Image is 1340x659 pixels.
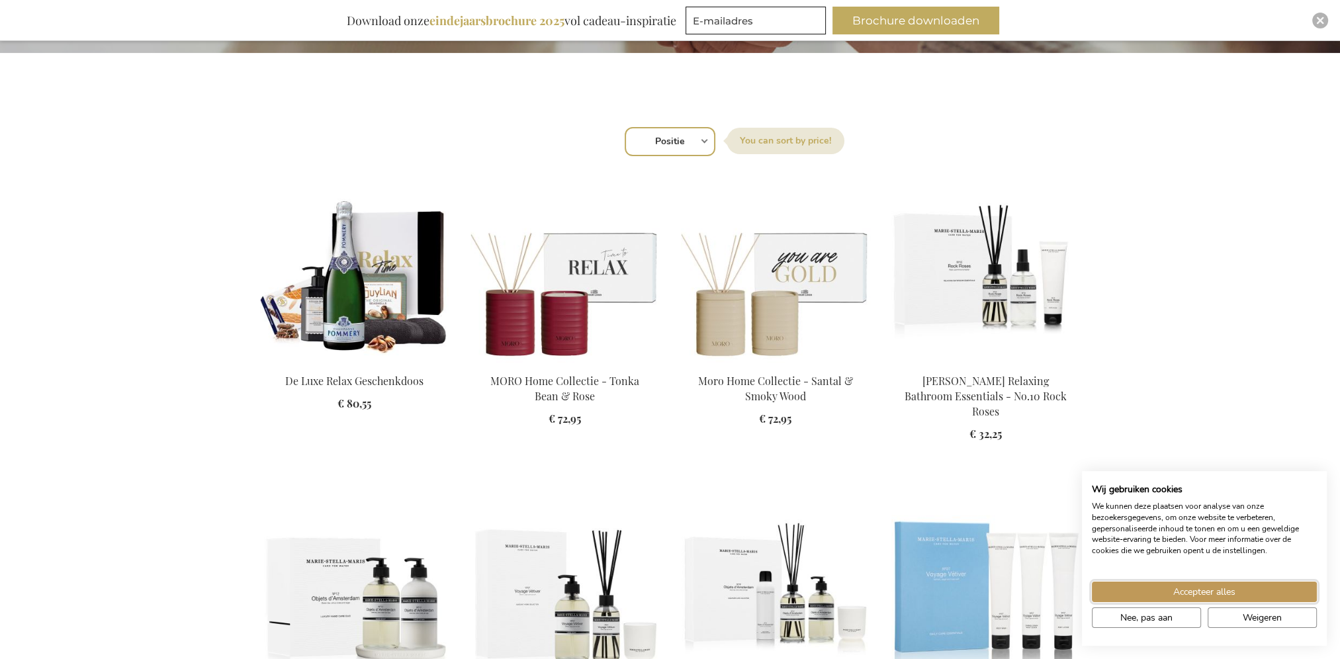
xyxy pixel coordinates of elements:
[470,357,660,370] a: Moro Home Collection - Tonka Bean & Rose
[698,374,853,403] a: Moro Home Collectie - Santal & Smoky Wood
[429,13,564,28] b: eindejaarsbrochure 2025
[686,7,830,38] form: marketing offers and promotions
[681,357,870,370] a: Moro Home Collectie - Santal & Smoky Wood
[727,128,844,154] label: Sorteer op
[1312,13,1328,28] div: Close
[341,7,682,34] div: Download onze vol cadeau-inspiratie
[1243,611,1282,625] span: Weigeren
[285,374,424,388] a: De Luxe Relax Geschenkdoos
[260,357,449,370] a: The Luxury Relax Gift Box
[1173,585,1235,599] span: Accepteer alles
[905,374,1067,418] a: [PERSON_NAME] Relaxing Bathroom Essentials - No.10 Rock Roses
[1120,611,1173,625] span: Nee, pas aan
[1092,501,1317,556] p: We kunnen deze plaatsen voor analyse van onze bezoekersgegevens, om onze website te verbeteren, g...
[1092,484,1317,496] h2: Wij gebruiken cookies
[549,412,581,425] span: € 72,95
[470,177,660,363] img: Moro Home Collection - Tonka Bean & Rose
[681,177,870,363] img: Moro Home Collectie - Santal & Smoky Wood
[759,412,791,425] span: € 72,95
[337,396,371,410] span: € 80,55
[1316,17,1324,24] img: Close
[1208,607,1317,628] button: Alle cookies weigeren
[1092,582,1317,602] button: Accepteer alle cookies
[490,374,639,403] a: MORO Home Collectie - Tonka Bean & Rose
[891,357,1081,370] a: Marie-Stella-Maris Relaxing Bathroom Essentials - No.10 Rock Roses
[969,427,1002,441] span: € 32,25
[891,177,1081,363] img: Marie-Stella-Maris Relaxing Bathroom Essentials - No.10 Rock Roses
[260,177,449,363] img: The Luxury Relax Gift Box
[832,7,999,34] button: Brochure downloaden
[686,7,826,34] input: E-mailadres
[1092,607,1201,628] button: Pas cookie voorkeuren aan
